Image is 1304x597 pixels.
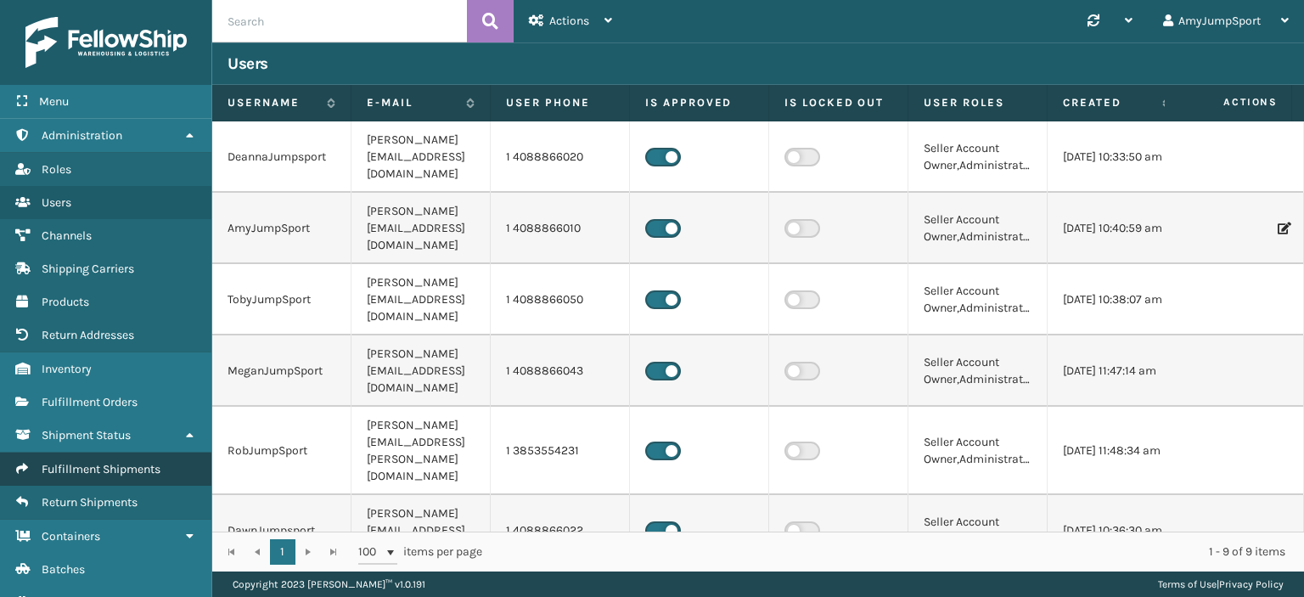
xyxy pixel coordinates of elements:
p: Copyright 2023 [PERSON_NAME]™ v 1.0.191 [233,572,425,597]
td: Seller Account Owner,Administrators [908,407,1048,495]
td: [DATE] 10:36:30 am [1048,495,1187,566]
td: DeannaJumpsport [212,121,351,193]
img: logo [25,17,187,68]
label: User Roles [924,95,1031,110]
td: [DATE] 11:47:14 am [1048,335,1187,407]
td: Seller Account Owner,Administrators [908,335,1048,407]
span: Menu [39,94,69,109]
td: MeganJumpSport [212,335,351,407]
td: [DATE] 10:33:50 am [1048,121,1187,193]
td: TobyJumpSport [212,264,351,335]
td: RobJumpSport [212,407,351,495]
td: Seller Account Owner,Administrators [908,193,1048,264]
span: Actions [549,14,589,28]
td: [PERSON_NAME][EMAIL_ADDRESS][DOMAIN_NAME] [351,335,491,407]
span: Users [42,195,71,210]
label: User phone [506,95,614,110]
span: Roles [42,162,71,177]
span: Administration [42,128,122,143]
span: Channels [42,228,92,243]
a: 1 [270,539,295,565]
td: 1 4088866010 [491,193,630,264]
td: Seller Account Owner,Administrators [908,121,1048,193]
label: Username [228,95,318,110]
td: [PERSON_NAME][EMAIL_ADDRESS][DOMAIN_NAME] [351,193,491,264]
td: 1 3853554231 [491,407,630,495]
td: 1 4088866050 [491,264,630,335]
span: Fulfillment Shipments [42,462,160,476]
td: [DATE] 10:38:07 am [1048,264,1187,335]
div: 1 - 9 of 9 items [506,543,1285,560]
td: Seller Account Owner,Administrators [908,264,1048,335]
td: 1 4088866022 [491,495,630,566]
td: [DATE] 11:48:34 am [1048,407,1187,495]
td: DawnJumpsport [212,495,351,566]
td: [PERSON_NAME][EMAIL_ADDRESS][PERSON_NAME][DOMAIN_NAME] [351,407,491,495]
td: Seller Account Owner,Administrators [908,495,1048,566]
label: Is Locked Out [784,95,892,110]
td: [DATE] 10:40:59 am [1048,193,1187,264]
span: Fulfillment Orders [42,395,138,409]
span: Return Addresses [42,328,134,342]
td: [PERSON_NAME][EMAIL_ADDRESS][DOMAIN_NAME] [351,264,491,335]
span: Shipping Carriers [42,262,134,276]
h3: Users [228,54,268,74]
span: Actions [1170,88,1288,116]
span: items per page [358,539,482,565]
label: Is Approved [645,95,753,110]
label: E-mail [367,95,458,110]
span: 100 [358,543,384,560]
label: Created [1063,95,1154,110]
span: Products [42,295,89,309]
span: Batches [42,562,85,577]
i: Edit [1278,222,1288,234]
div: | [1158,572,1284,597]
td: 1 4088866043 [491,335,630,407]
span: Shipment Status [42,428,131,442]
span: Return Shipments [42,495,138,510]
td: AmyJumpSport [212,193,351,264]
a: Terms of Use [1158,578,1217,590]
a: Privacy Policy [1219,578,1284,590]
td: [PERSON_NAME][EMAIL_ADDRESS][DOMAIN_NAME] [351,495,491,566]
td: 1 4088866020 [491,121,630,193]
span: Inventory [42,362,92,376]
span: Containers [42,529,100,543]
td: [PERSON_NAME][EMAIL_ADDRESS][DOMAIN_NAME] [351,121,491,193]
